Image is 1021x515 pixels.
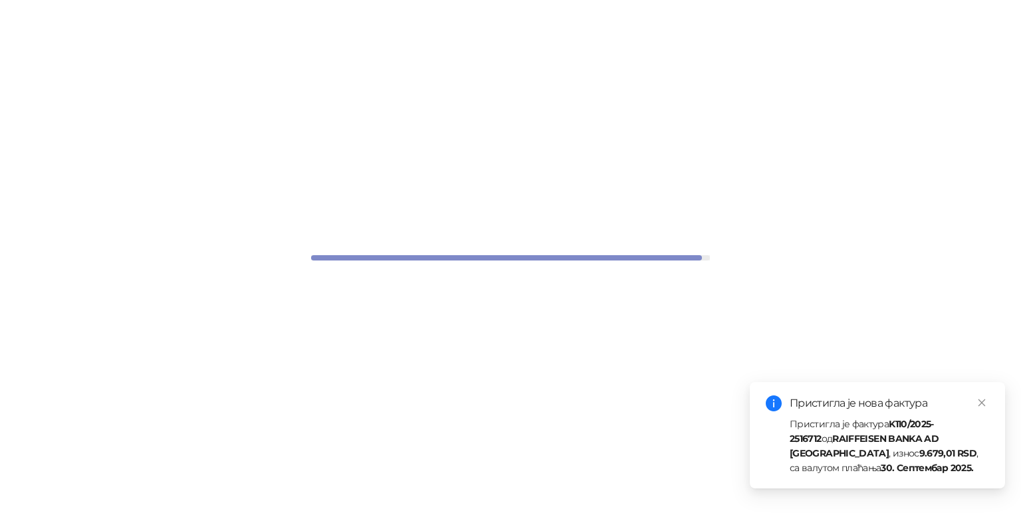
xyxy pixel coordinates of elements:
[974,395,989,410] a: Close
[977,398,986,407] span: close
[919,447,976,459] strong: 9.679,01 RSD
[790,418,934,445] strong: K110/2025-2516712
[881,462,973,474] strong: 30. Септембар 2025.
[790,395,989,411] div: Пристигла је нова фактура
[790,417,989,475] div: Пристигла је фактура од , износ , са валутом плаћања
[790,433,939,459] strong: RAIFFEISEN BANKA AD [GEOGRAPHIC_DATA]
[766,395,782,411] span: info-circle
